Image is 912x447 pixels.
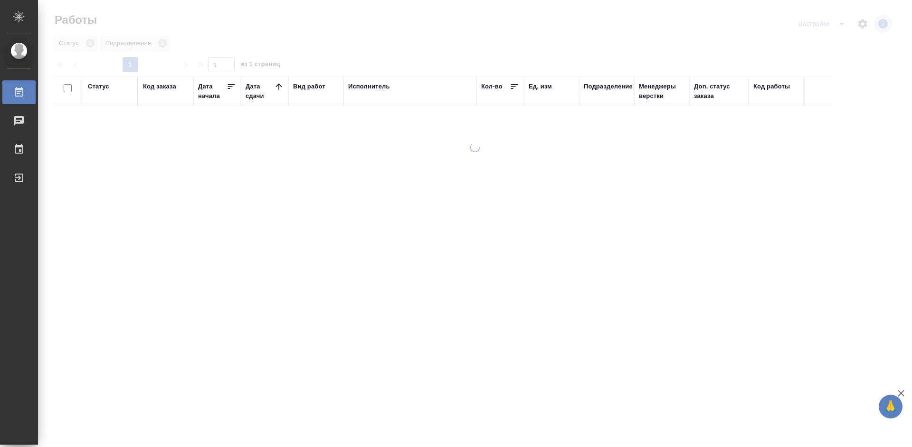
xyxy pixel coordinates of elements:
[88,82,109,91] div: Статус
[143,82,176,91] div: Код заказа
[529,82,552,91] div: Ед. изм
[481,82,503,91] div: Кол-во
[348,82,390,91] div: Исполнитель
[639,82,684,101] div: Менеджеры верстки
[879,395,902,418] button: 🙏
[198,82,227,101] div: Дата начала
[584,82,633,91] div: Подразделение
[246,82,274,101] div: Дата сдачи
[293,82,325,91] div: Вид работ
[753,82,790,91] div: Код работы
[694,82,744,101] div: Доп. статус заказа
[883,397,899,417] span: 🙏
